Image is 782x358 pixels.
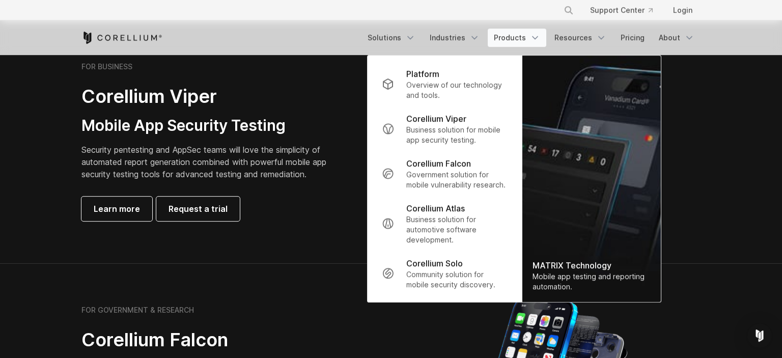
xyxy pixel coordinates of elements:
p: Business solution for mobile app security testing. [406,125,508,145]
a: Pricing [615,29,651,47]
a: Industries [424,29,486,47]
button: Search [560,1,578,19]
p: Overview of our technology and tools. [406,80,508,100]
span: Learn more [94,203,140,215]
a: Support Center [582,1,661,19]
a: Solutions [361,29,422,47]
a: Corellium Falcon Government solution for mobile vulnerability research. [374,151,516,196]
p: Security pentesting and AppSec teams will love the simplicity of automated report generation comb... [81,144,342,180]
a: Platform Overview of our technology and tools. [374,62,516,106]
a: About [653,29,701,47]
a: Request a trial [156,197,240,221]
p: Corellium Solo [406,257,463,269]
div: Navigation Menu [551,1,701,19]
h6: FOR GOVERNMENT & RESEARCH [81,306,194,315]
a: MATRIX Technology Mobile app testing and reporting automation. [522,56,661,302]
h6: FOR BUSINESS [81,62,132,71]
p: Corellium Atlas [406,202,465,214]
a: Login [665,1,701,19]
a: Corellium Solo Community solution for mobile security discovery. [374,251,516,296]
div: Navigation Menu [361,29,701,47]
img: Matrix_WebNav_1x [522,56,661,302]
a: Products [488,29,546,47]
a: Corellium Home [81,32,162,44]
a: Corellium Viper Business solution for mobile app security testing. [374,106,516,151]
div: Mobile app testing and reporting automation. [533,271,651,292]
h3: Mobile App Security Testing [81,116,342,135]
h2: Corellium Viper [81,85,342,108]
p: Business solution for automotive software development. [406,214,508,245]
p: Corellium Viper [406,113,466,125]
a: Learn more [81,197,152,221]
h2: Corellium Falcon [81,328,367,351]
a: Corellium Atlas Business solution for automotive software development. [374,196,516,251]
div: MATRIX Technology [533,259,651,271]
a: Resources [548,29,612,47]
p: Platform [406,68,439,80]
div: Open Intercom Messenger [747,323,772,348]
p: Corellium Falcon [406,157,471,170]
p: Community solution for mobile security discovery. [406,269,508,290]
p: Government solution for mobile vulnerability research. [406,170,508,190]
span: Request a trial [169,203,228,215]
